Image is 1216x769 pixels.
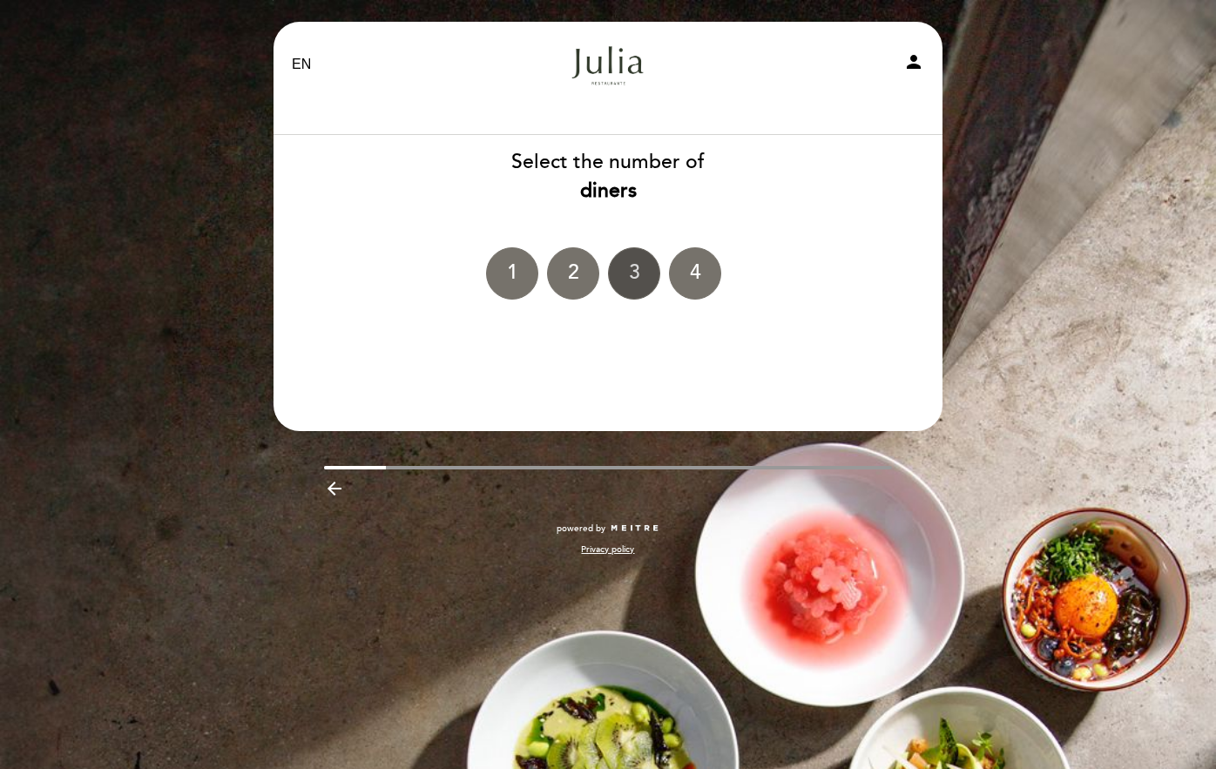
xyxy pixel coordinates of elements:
[547,247,599,300] div: 2
[499,41,717,89] a: [PERSON_NAME]
[610,524,659,533] img: MEITRE
[273,148,943,206] div: Select the number of
[580,179,637,203] b: diners
[903,51,924,72] i: person
[324,478,345,499] i: arrow_backward
[669,247,721,300] div: 4
[608,247,660,300] div: 3
[557,523,605,535] span: powered by
[486,247,538,300] div: 1
[581,543,634,556] a: Privacy policy
[557,523,659,535] a: powered by
[903,51,924,78] button: person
